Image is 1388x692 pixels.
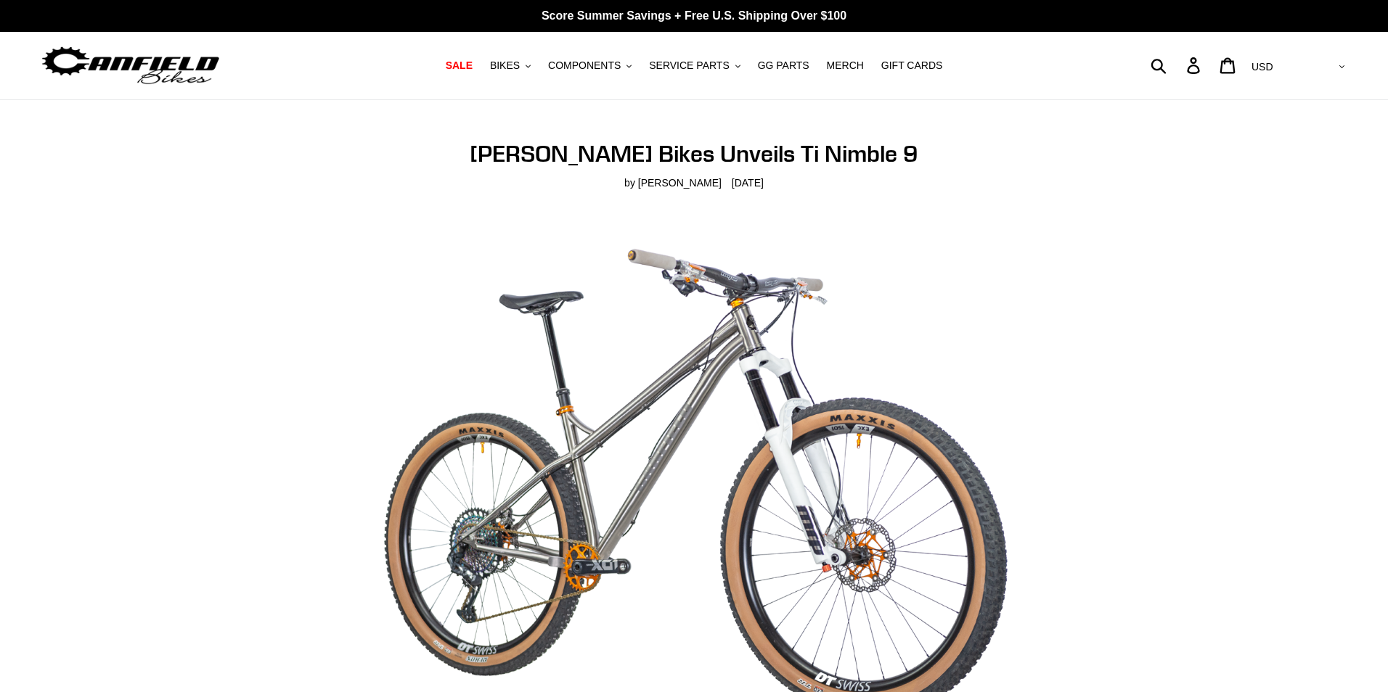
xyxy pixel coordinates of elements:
span: COMPONENTS [548,59,621,72]
img: Canfield Bikes [40,43,221,88]
span: GG PARTS [758,59,809,72]
a: GG PARTS [751,56,817,75]
button: BIKES [483,56,538,75]
span: SALE [446,59,473,72]
input: Search [1159,49,1196,81]
span: MERCH [827,59,864,72]
span: SERVICE PARTS [649,59,729,72]
span: GIFT CARDS [881,59,943,72]
span: by [PERSON_NAME] [624,176,722,191]
time: [DATE] [732,177,764,189]
button: SERVICE PARTS [642,56,747,75]
a: SALE [438,56,480,75]
h1: [PERSON_NAME] Bikes Unveils Ti Nimble 9 [366,140,1021,168]
a: GIFT CARDS [874,56,950,75]
span: BIKES [490,59,520,72]
a: MERCH [820,56,871,75]
button: COMPONENTS [541,56,639,75]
